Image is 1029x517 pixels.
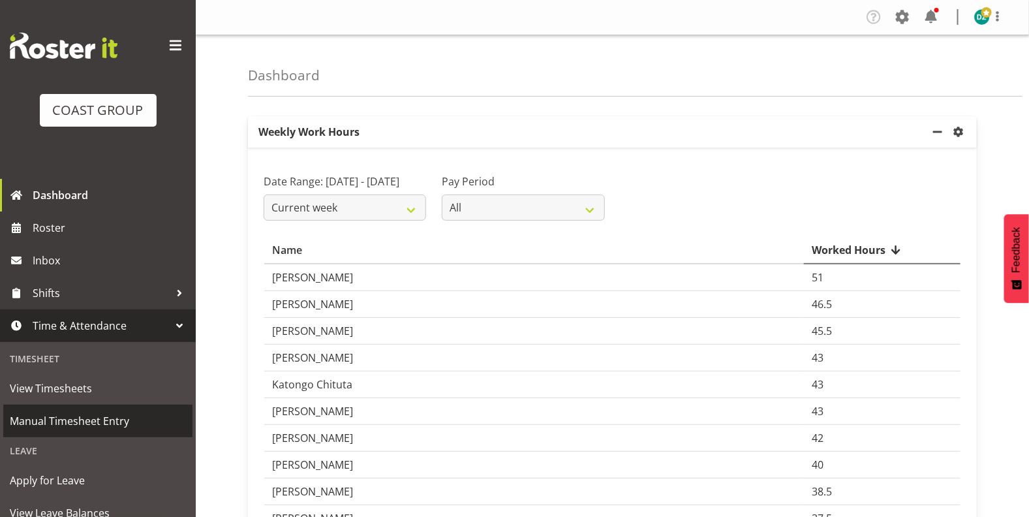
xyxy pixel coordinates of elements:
[1004,214,1029,303] button: Feedback - Show survey
[272,242,302,258] span: Name
[264,318,804,345] td: [PERSON_NAME]
[812,404,823,418] span: 43
[10,471,186,490] span: Apply for Leave
[3,372,192,405] a: View Timesheets
[930,116,951,148] a: minimize
[812,324,832,338] span: 45.5
[33,316,170,336] span: Time & Attendance
[812,351,823,365] span: 43
[812,458,823,472] span: 40
[1011,227,1022,273] span: Feedback
[3,405,192,437] a: Manual Timesheet Entry
[264,371,804,398] td: Katongo Chituta
[3,437,192,464] div: Leave
[442,174,604,189] label: Pay Period
[10,33,117,59] img: Rosterit website logo
[10,379,186,398] span: View Timesheets
[10,411,186,431] span: Manual Timesheet Entry
[264,291,804,318] td: [PERSON_NAME]
[264,478,804,505] td: [PERSON_NAME]
[248,116,930,148] p: Weekly Work Hours
[264,452,804,478] td: [PERSON_NAME]
[812,270,823,285] span: 51
[264,264,804,291] td: [PERSON_NAME]
[53,101,144,120] div: COAST GROUP
[812,484,832,499] span: 38.5
[33,185,189,205] span: Dashboard
[33,218,189,238] span: Roster
[951,124,972,140] a: settings
[812,297,832,311] span: 46.5
[264,345,804,371] td: [PERSON_NAME]
[974,9,990,25] img: daniel-zhou7496.jpg
[812,431,823,445] span: 42
[248,68,320,83] h4: Dashboard
[3,345,192,372] div: Timesheet
[264,425,804,452] td: [PERSON_NAME]
[812,242,885,258] span: Worked Hours
[33,251,189,270] span: Inbox
[264,174,426,189] label: Date Range: [DATE] - [DATE]
[264,398,804,425] td: [PERSON_NAME]
[33,283,170,303] span: Shifts
[812,377,823,392] span: 43
[3,464,192,497] a: Apply for Leave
